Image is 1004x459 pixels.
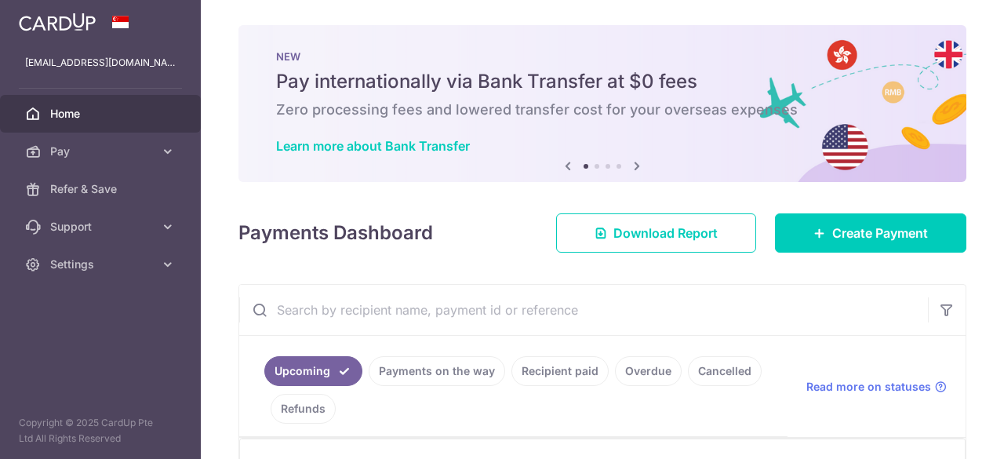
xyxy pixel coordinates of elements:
a: Refunds [271,394,336,424]
a: Learn more about Bank Transfer [276,138,470,154]
span: Pay [50,144,154,159]
a: Overdue [615,356,682,386]
iframe: Opens a widget where you can find more information [904,412,988,451]
span: Home [50,106,154,122]
img: Bank transfer banner [238,25,966,182]
span: Download Report [613,224,718,242]
img: CardUp [19,13,96,31]
span: Create Payment [832,224,928,242]
a: Recipient paid [511,356,609,386]
p: NEW [276,50,929,63]
a: Read more on statuses [806,379,947,395]
h4: Payments Dashboard [238,219,433,247]
p: [EMAIL_ADDRESS][DOMAIN_NAME] [25,55,176,71]
a: Create Payment [775,213,966,253]
h6: Zero processing fees and lowered transfer cost for your overseas expenses [276,100,929,119]
span: Support [50,219,154,235]
a: Upcoming [264,356,362,386]
a: Cancelled [688,356,762,386]
span: Settings [50,257,154,272]
a: Payments on the way [369,356,505,386]
h5: Pay internationally via Bank Transfer at $0 fees [276,69,929,94]
span: Refer & Save [50,181,154,197]
a: Download Report [556,213,756,253]
span: Read more on statuses [806,379,931,395]
input: Search by recipient name, payment id or reference [239,285,928,335]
